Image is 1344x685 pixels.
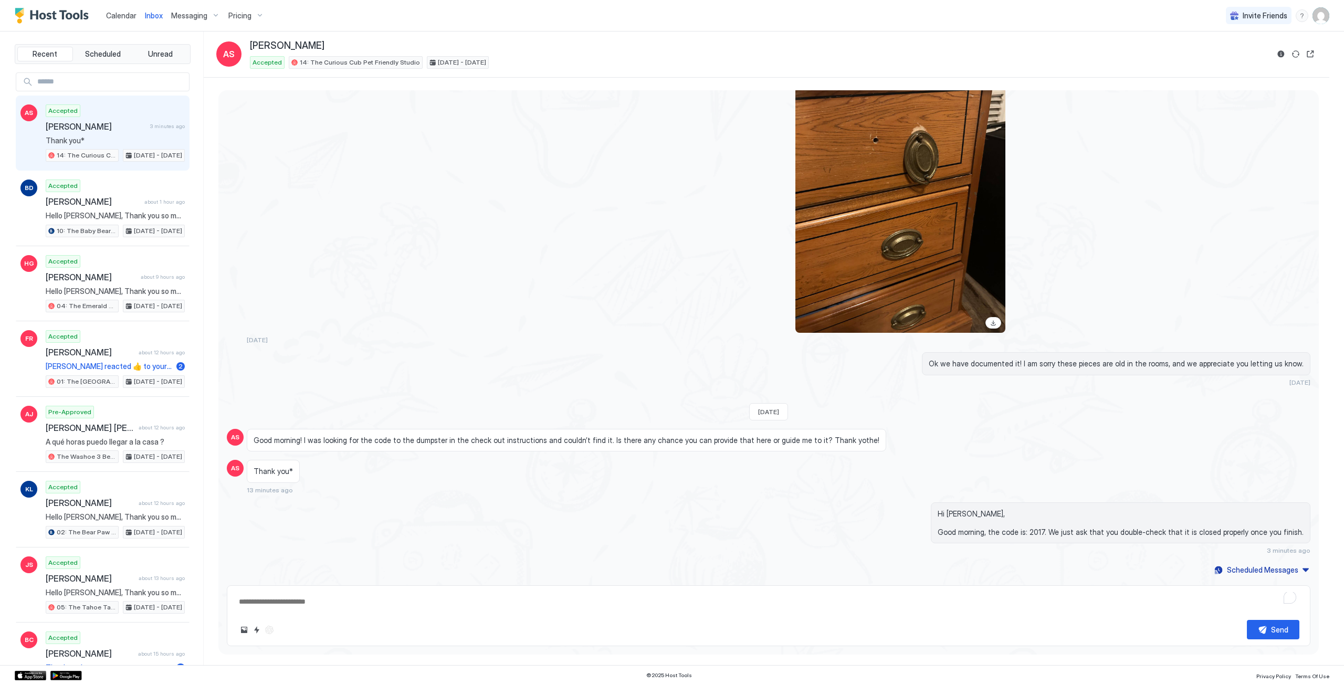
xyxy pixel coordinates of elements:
span: Unread [148,49,173,59]
span: A qué horas puedo llegar a la casa ? [46,437,185,447]
span: [PERSON_NAME] [250,40,324,52]
span: HG [24,259,34,268]
span: [PERSON_NAME] [46,648,134,659]
span: Hello [PERSON_NAME], Thank you so much for your booking! We'll send the check-in instructions [DA... [46,588,185,597]
a: Host Tools Logo [15,8,93,24]
span: [DATE] - [DATE] [134,151,182,160]
span: Accepted [48,633,78,642]
span: Hello [PERSON_NAME], Thank you so much for your booking! We'll send the check-in instructions on ... [46,287,185,296]
span: [DATE] - [DATE] [134,226,182,236]
div: tab-group [15,44,191,64]
span: [DATE] [1289,378,1310,386]
span: [DATE] - [DATE] [438,58,486,67]
button: Quick reply [250,624,263,636]
span: Inbox [145,11,163,20]
span: Pricing [228,11,251,20]
span: Thank you! [46,663,172,672]
span: FR [25,334,33,343]
span: 3 minutes ago [150,123,185,130]
span: [PERSON_NAME] [46,347,134,357]
span: Accepted [48,482,78,492]
span: [PERSON_NAME] reacted 👍 to your message "Hello [PERSON_NAME], Thank you so much for your booking!... [46,362,172,371]
span: [PERSON_NAME] [46,498,134,508]
div: Scheduled Messages [1227,564,1298,575]
button: Sync reservation [1289,48,1302,60]
span: about 12 hours ago [139,349,185,356]
span: Messaging [171,11,207,20]
span: AS [223,48,235,60]
span: [PERSON_NAME] [PERSON_NAME] [46,423,134,433]
span: Accepted [48,257,78,266]
div: User profile [1312,7,1329,24]
span: BD [25,183,34,193]
span: Accepted [48,106,78,115]
span: [PERSON_NAME] [46,196,140,207]
a: Privacy Policy [1256,670,1291,681]
span: about 9 hours ago [141,273,185,280]
a: Inbox [145,10,163,21]
span: KL [25,484,33,494]
span: AJ [25,409,33,419]
span: about 13 hours ago [139,575,185,582]
button: Recent [17,47,73,61]
span: Hello [PERSON_NAME], Thank you so much for your booking! We'll send the check-in instructions [DA... [46,512,185,522]
span: [PERSON_NAME] [46,272,136,282]
span: Hello [PERSON_NAME], Thank you so much for your booking! We'll send the check-in instructions on ... [46,211,185,220]
button: Scheduled [75,47,131,61]
span: JS [25,560,33,570]
a: Google Play Store [50,671,82,680]
span: 14: The Curious Cub Pet Friendly Studio [300,58,420,67]
div: menu [1296,9,1308,22]
button: Send [1247,620,1299,639]
span: 04: The Emerald Bay Pet Friendly Studio [57,301,116,311]
a: App Store [15,671,46,680]
button: Reservation information [1275,48,1287,60]
span: 14: The Curious Cub Pet Friendly Studio [57,151,116,160]
a: Terms Of Use [1295,670,1329,681]
span: Pre-Approved [48,407,91,417]
span: [DATE] - [DATE] [134,603,182,612]
span: 10: The Baby Bear Pet Friendly Studio [57,226,116,236]
textarea: To enrich screen reader interactions, please activate Accessibility in Grammarly extension settings [238,592,1299,612]
input: Input Field [33,73,189,91]
span: 01: The [GEOGRAPHIC_DATA] at The [GEOGRAPHIC_DATA] [57,377,116,386]
span: about 1 hour ago [144,198,185,205]
span: Ok we have documented it! I am sorry these pieces are old in the rooms, and we appreciate you let... [929,359,1304,368]
span: Good morning! I was looking for the code to the dumpster in the check out instructions and couldn... [254,436,879,445]
div: View image [795,53,1005,333]
span: [DATE] - [DATE] [134,377,182,386]
span: AS [231,433,239,442]
span: [DATE] [758,408,779,416]
span: Accepted [48,558,78,567]
span: Accepted [253,58,282,67]
span: AS [231,463,239,473]
a: Calendar [106,10,136,21]
div: Send [1271,624,1288,635]
span: The Washoe 3 Bedroom Family Unit [57,452,116,461]
span: Scheduled [85,49,121,59]
span: Accepted [48,332,78,341]
span: Recent [33,49,57,59]
span: 2 [178,362,183,370]
button: Upload image [238,624,250,636]
span: © 2025 Host Tools [646,672,692,679]
span: [DATE] - [DATE] [134,528,182,537]
button: Unread [132,47,188,61]
span: about 12 hours ago [139,500,185,507]
span: 13 minutes ago [247,486,293,494]
span: AS [25,108,33,118]
button: Scheduled Messages [1213,563,1310,577]
span: [DATE] [247,336,268,344]
span: Hi [PERSON_NAME], Good morning, the code is: 2017. We just ask that you double-check that it is c... [938,509,1304,537]
span: 05: The Tahoe Tamarack Pet Friendly Studio [57,603,116,612]
span: Accepted [48,181,78,191]
button: Open reservation [1304,48,1317,60]
span: [DATE] - [DATE] [134,301,182,311]
span: Invite Friends [1243,11,1287,20]
span: Calendar [106,11,136,20]
span: [PERSON_NAME] [46,573,134,584]
span: Terms Of Use [1295,673,1329,679]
